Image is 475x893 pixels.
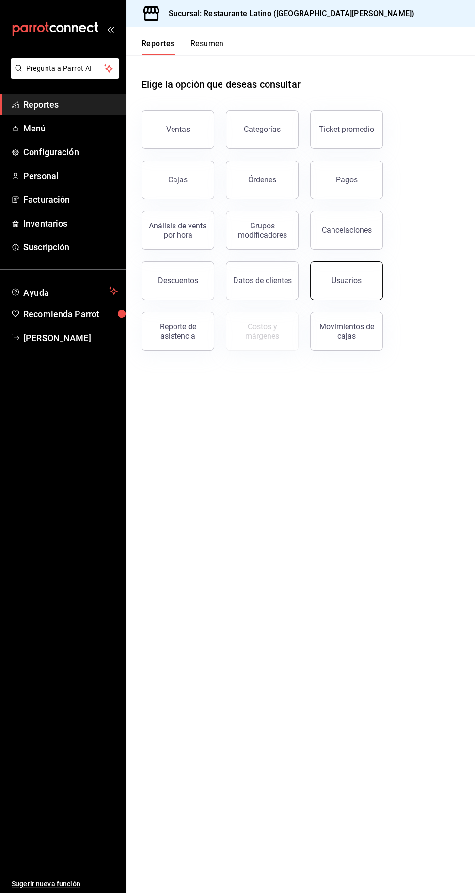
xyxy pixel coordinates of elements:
button: Análisis de venta por hora [142,211,214,250]
h3: Sucursal: Restaurante Latino ([GEOGRAPHIC_DATA][PERSON_NAME]) [161,8,414,19]
button: Órdenes [226,161,299,199]
span: Configuración [23,146,118,159]
a: Pregunta a Parrot AI [7,70,119,81]
button: Grupos modificadores [226,211,299,250]
div: Movimientos de cajas [317,322,377,341]
button: Contrata inventarios para ver este reporte [226,312,299,351]
span: Menú [23,122,118,135]
button: Cancelaciones [310,211,383,250]
span: [PERSON_NAME] [23,331,118,344]
button: Reportes [142,39,175,55]
button: Resumen [190,39,224,55]
button: Pregunta a Parrot AI [11,58,119,79]
div: Categorías [244,125,281,134]
button: Pagos [310,161,383,199]
button: open_drawer_menu [107,25,114,33]
span: Personal [23,169,118,182]
button: Movimientos de cajas [310,312,383,351]
button: Datos de clientes [226,261,299,300]
span: Suscripción [23,241,118,254]
div: Análisis de venta por hora [148,221,208,240]
div: Datos de clientes [233,276,292,285]
button: Ticket promedio [310,110,383,149]
button: Categorías [226,110,299,149]
div: Reporte de asistencia [148,322,208,341]
div: Descuentos [158,276,198,285]
div: Costos y márgenes [232,322,292,341]
div: Pagos [336,175,358,184]
span: Facturación [23,193,118,206]
div: Usuarios [332,276,362,285]
button: Descuentos [142,261,214,300]
div: Ticket promedio [319,125,374,134]
div: Ventas [166,125,190,134]
button: Usuarios [310,261,383,300]
h1: Elige la opción que deseas consultar [142,77,301,92]
div: navigation tabs [142,39,224,55]
div: Grupos modificadores [232,221,292,240]
span: Ayuda [23,285,105,297]
div: Órdenes [248,175,276,184]
span: Inventarios [23,217,118,230]
div: Cajas [168,174,188,186]
span: Pregunta a Parrot AI [26,64,104,74]
a: Cajas [142,161,214,199]
span: Sugerir nueva función [12,879,118,889]
button: Reporte de asistencia [142,312,214,351]
div: Cancelaciones [322,226,372,235]
span: Reportes [23,98,118,111]
span: Recomienda Parrot [23,308,118,321]
button: Ventas [142,110,214,149]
